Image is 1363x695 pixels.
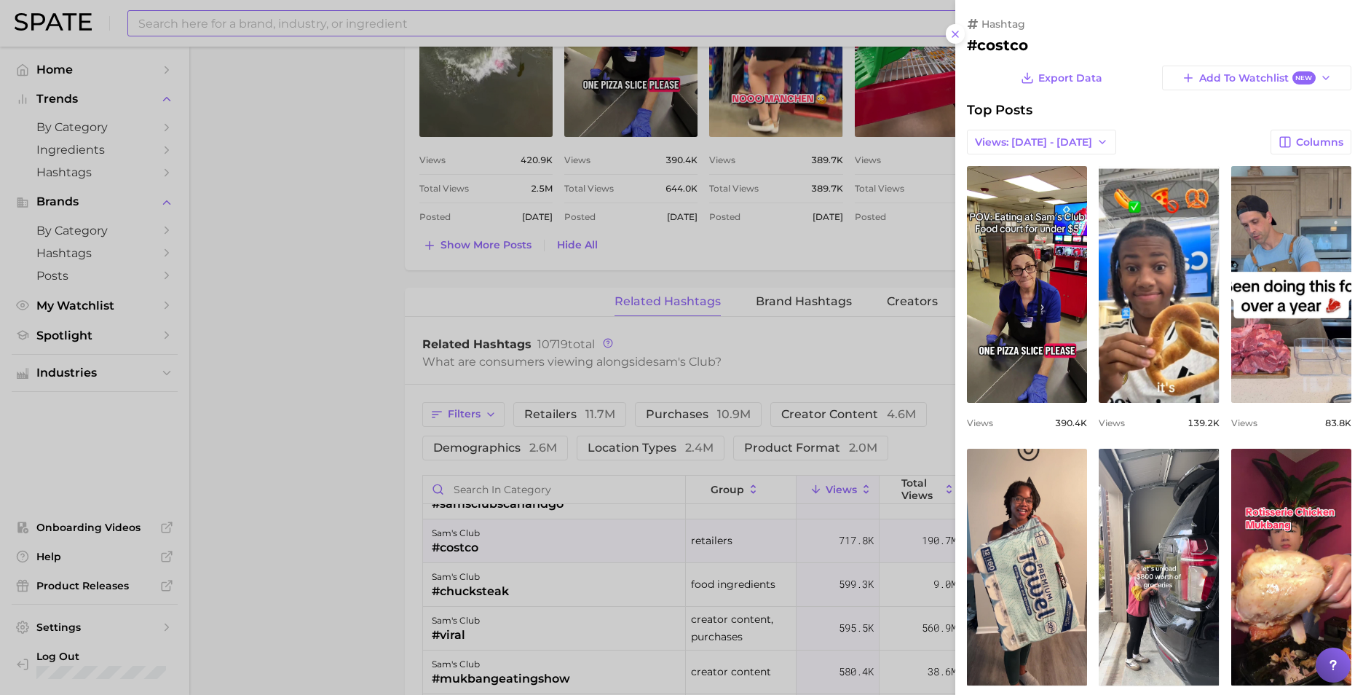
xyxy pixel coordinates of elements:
[967,36,1351,54] h2: #costco
[1199,71,1315,85] span: Add to Watchlist
[967,102,1032,118] span: Top Posts
[1188,417,1220,428] span: 139.2k
[1292,71,1316,85] span: New
[1099,417,1125,428] span: Views
[1038,72,1102,85] span: Export Data
[1017,66,1106,90] button: Export Data
[981,17,1025,31] span: hashtag
[967,130,1116,154] button: Views: [DATE] - [DATE]
[975,136,1092,149] span: Views: [DATE] - [DATE]
[1296,136,1343,149] span: Columns
[1271,130,1351,154] button: Columns
[967,417,993,428] span: Views
[1162,66,1351,90] button: Add to WatchlistNew
[1325,417,1351,428] span: 83.8k
[1231,417,1257,428] span: Views
[1055,417,1087,428] span: 390.4k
